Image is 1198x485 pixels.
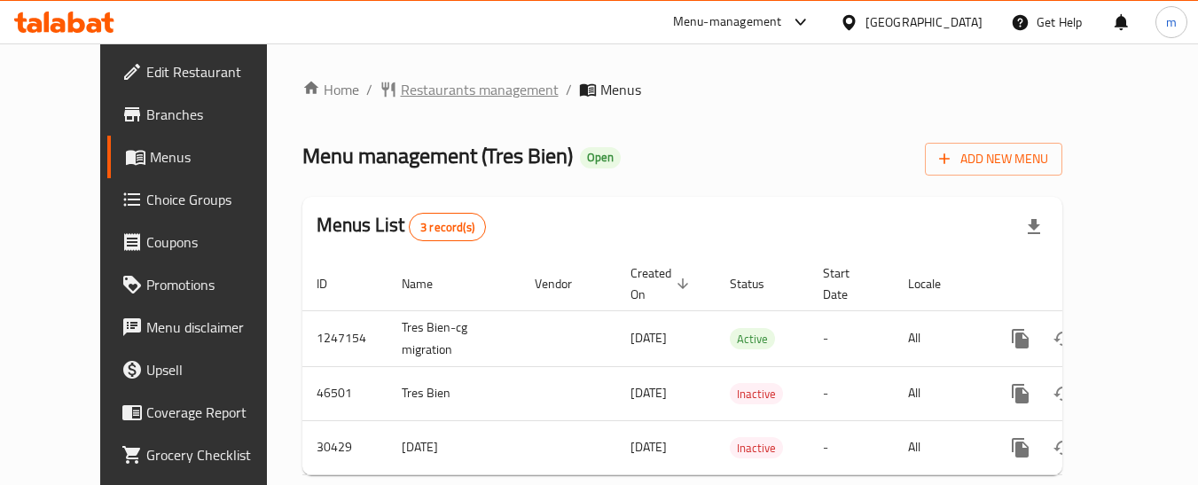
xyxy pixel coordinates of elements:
[908,273,964,294] span: Locale
[366,79,372,100] li: /
[809,310,894,366] td: -
[302,257,1184,475] table: enhanced table
[580,147,621,168] div: Open
[730,273,787,294] span: Status
[107,93,301,136] a: Branches
[317,273,350,294] span: ID
[302,136,573,176] span: Menu management ( Tres Bien )
[566,79,572,100] li: /
[535,273,595,294] span: Vendor
[401,79,559,100] span: Restaurants management
[302,79,1062,100] nav: breadcrumb
[865,12,983,32] div: [GEOGRAPHIC_DATA]
[146,61,286,82] span: Edit Restaurant
[985,257,1184,311] th: Actions
[939,148,1048,170] span: Add New Menu
[999,372,1042,415] button: more
[580,150,621,165] span: Open
[388,310,521,366] td: Tres Bien-cg migration
[146,189,286,210] span: Choice Groups
[302,420,388,474] td: 30429
[146,359,286,380] span: Upsell
[146,231,286,253] span: Coupons
[107,136,301,178] a: Menus
[388,366,521,420] td: Tres Bien
[146,274,286,295] span: Promotions
[107,178,301,221] a: Choice Groups
[1042,372,1084,415] button: Change Status
[146,104,286,125] span: Branches
[630,262,694,305] span: Created On
[146,317,286,338] span: Menu disclaimer
[302,79,359,100] a: Home
[730,437,783,458] div: Inactive
[630,326,667,349] span: [DATE]
[999,317,1042,360] button: more
[1013,206,1055,248] div: Export file
[730,329,775,349] span: Active
[402,273,456,294] span: Name
[894,420,985,474] td: All
[409,213,486,241] div: Total records count
[107,434,301,476] a: Grocery Checklist
[146,402,286,423] span: Coverage Report
[999,426,1042,469] button: more
[150,146,286,168] span: Menus
[107,51,301,93] a: Edit Restaurant
[600,79,641,100] span: Menus
[673,12,782,33] div: Menu-management
[410,219,485,236] span: 3 record(s)
[317,212,486,241] h2: Menus List
[730,384,783,404] span: Inactive
[107,263,301,306] a: Promotions
[894,366,985,420] td: All
[630,381,667,404] span: [DATE]
[730,383,783,404] div: Inactive
[730,438,783,458] span: Inactive
[1166,12,1177,32] span: m
[107,221,301,263] a: Coupons
[630,435,667,458] span: [DATE]
[146,444,286,465] span: Grocery Checklist
[823,262,873,305] span: Start Date
[388,420,521,474] td: [DATE]
[302,366,388,420] td: 46501
[302,310,388,366] td: 1247154
[107,306,301,348] a: Menu disclaimer
[809,366,894,420] td: -
[107,391,301,434] a: Coverage Report
[380,79,559,100] a: Restaurants management
[809,420,894,474] td: -
[730,328,775,349] div: Active
[107,348,301,391] a: Upsell
[894,310,985,366] td: All
[925,143,1062,176] button: Add New Menu
[1042,317,1084,360] button: Change Status
[1042,426,1084,469] button: Change Status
